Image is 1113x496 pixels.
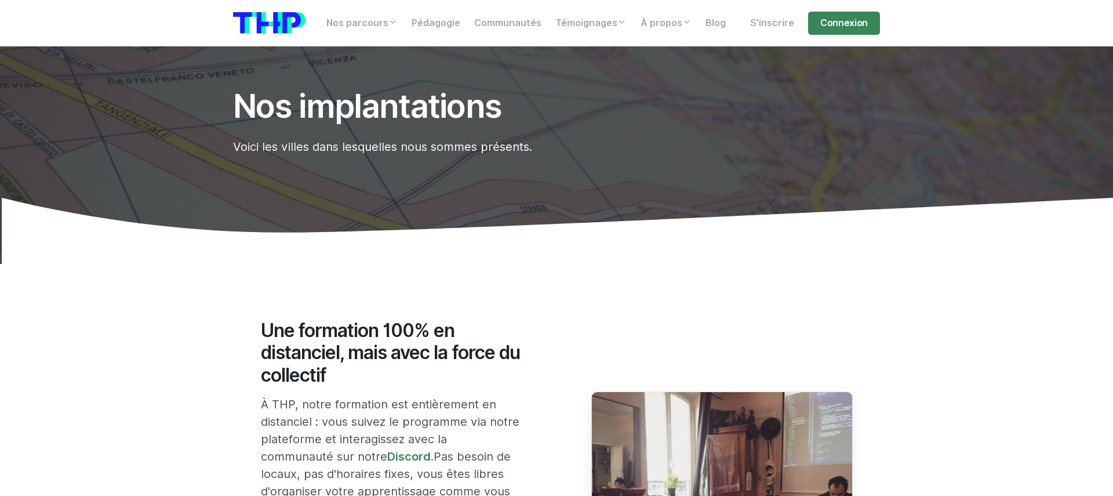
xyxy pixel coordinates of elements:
[319,12,405,35] a: Nos parcours
[808,12,880,35] a: Connexion
[233,88,770,124] h1: Nos implantations
[233,138,770,155] p: Voici les villes dans lesquelles nous sommes présents.
[699,12,733,35] a: Blog
[467,12,548,35] a: Communautés
[233,12,305,34] img: logo
[405,12,467,35] a: Pédagogie
[387,450,434,464] a: Discord.
[743,12,801,35] a: S'inscrire
[548,12,634,35] a: Témoignages
[634,12,699,35] a: À propos
[261,320,522,386] h2: Une formation 100% en distanciel, mais avec la force du collectif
